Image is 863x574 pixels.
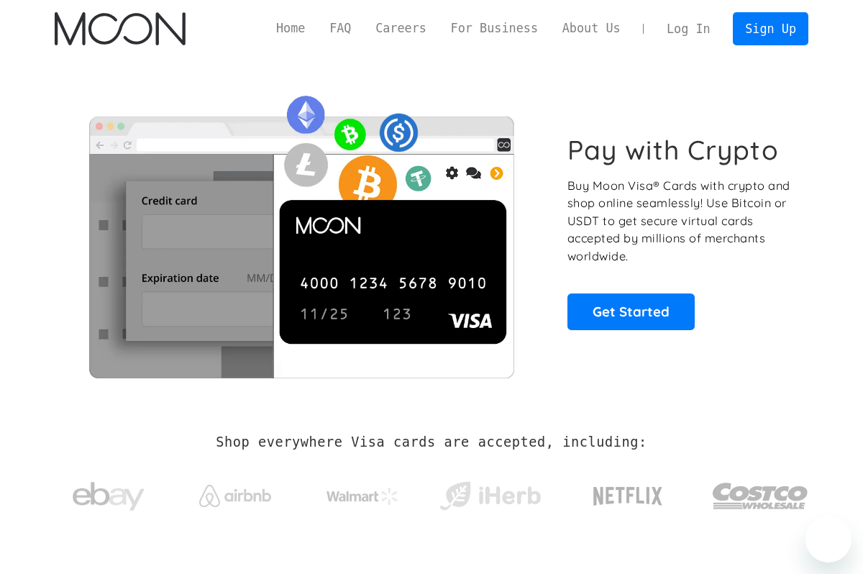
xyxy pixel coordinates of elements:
[437,463,544,522] a: iHerb
[55,86,547,378] img: Moon Cards let you spend your crypto anywhere Visa is accepted.
[55,12,185,45] img: Moon Logo
[309,473,416,512] a: Walmart
[567,293,695,329] a: Get Started
[712,455,808,530] a: Costco
[199,485,271,507] img: Airbnb
[55,460,162,527] a: ebay
[439,19,550,37] a: For Business
[55,12,185,45] a: home
[437,478,544,515] img: iHerb
[182,470,289,514] a: Airbnb
[216,434,647,450] h2: Shop everywhere Visa cards are accepted, including:
[733,12,808,45] a: Sign Up
[567,177,793,265] p: Buy Moon Visa® Cards with crypto and shop online seamlessly! Use Bitcoin or USDT to get secure vi...
[73,474,145,519] img: ebay
[654,13,722,45] a: Log In
[550,19,633,37] a: About Us
[327,488,398,505] img: Walmart
[264,19,317,37] a: Home
[363,19,438,37] a: Careers
[805,516,851,562] iframe: Button to launch messaging window
[592,478,664,514] img: Netflix
[567,134,779,166] h1: Pay with Crypto
[564,464,693,521] a: Netflix
[712,469,808,523] img: Costco
[317,19,363,37] a: FAQ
